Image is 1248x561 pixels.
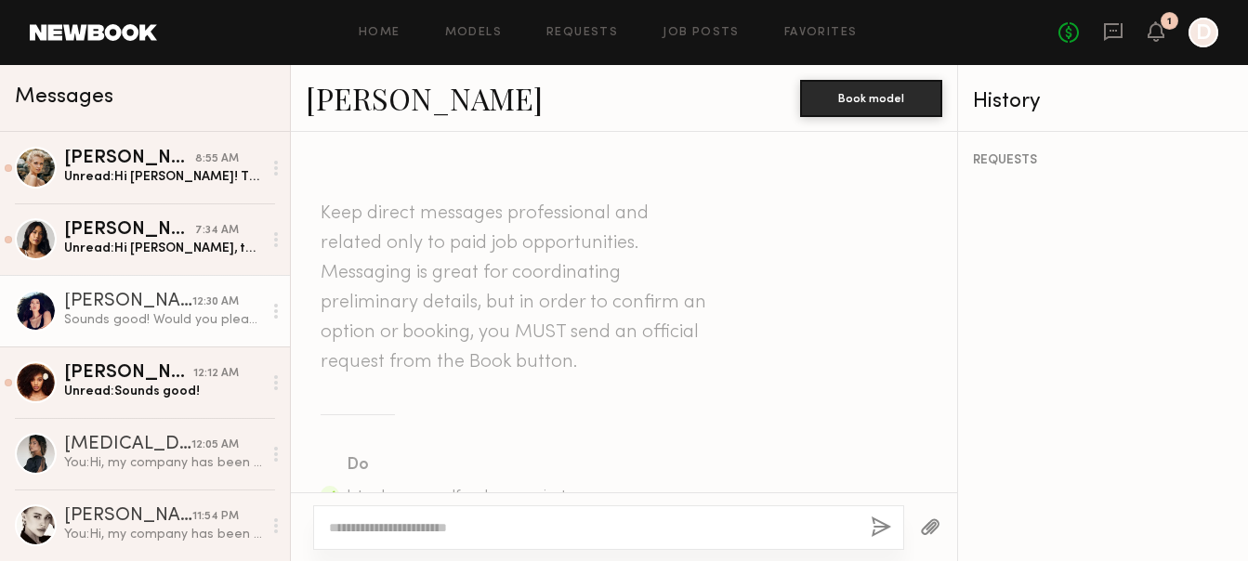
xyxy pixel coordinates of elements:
[64,311,262,329] div: Sounds good! Would you please send me website that I can check
[1167,17,1172,27] div: 1
[1189,18,1218,47] a: D
[445,27,502,39] a: Models
[800,80,942,117] button: Book model
[64,168,262,186] div: Unread: Hi [PERSON_NAME]! Thank you so much for your interest and reaching out. I’d love to shoot...
[192,508,239,526] div: 11:54 PM
[546,27,618,39] a: Requests
[191,437,239,454] div: 12:05 AM
[973,154,1233,167] div: REQUESTS
[347,452,585,478] div: Do
[321,199,711,377] header: Keep direct messages professional and related only to paid job opportunities. Messaging is great ...
[64,150,195,168] div: [PERSON_NAME]
[359,27,401,39] a: Home
[347,489,570,502] span: Introduce yourself and your project.
[64,454,262,472] div: You: Hi, my company has been manufacturing and wholesaling scrubs since [DATE]. We have recently ...
[800,89,942,105] a: Book model
[64,383,262,400] div: Unread: Sounds good!
[784,27,858,39] a: Favorites
[663,27,740,39] a: Job Posts
[193,365,239,383] div: 12:12 AM
[973,91,1233,112] div: History
[64,526,262,543] div: You: Hi, my company has been manufacturing and wholesaling scrubs since [DATE]. We have recently ...
[64,364,193,383] div: [PERSON_NAME]
[15,86,113,108] span: Messages
[306,78,543,118] a: [PERSON_NAME]
[64,293,192,311] div: [PERSON_NAME]
[64,221,195,240] div: [PERSON_NAME]
[195,222,239,240] div: 7:34 AM
[64,240,262,257] div: Unread: Hi [PERSON_NAME], thank you for reaching out! I am interested and available on either dates
[192,294,239,311] div: 12:30 AM
[64,436,191,454] div: [MEDICAL_DATA][PERSON_NAME]
[195,150,239,168] div: 8:55 AM
[64,507,192,526] div: [PERSON_NAME]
